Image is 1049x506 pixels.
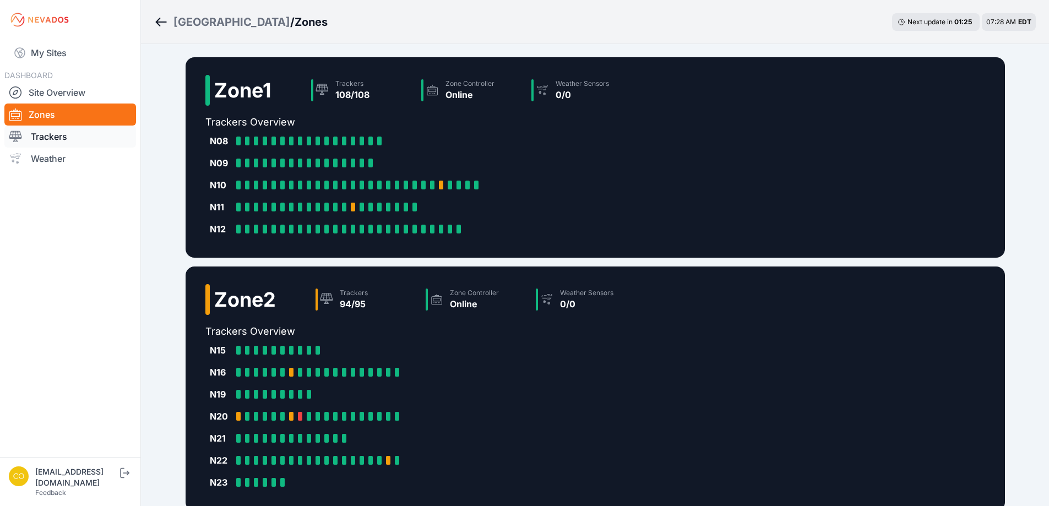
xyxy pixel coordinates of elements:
[335,79,369,88] div: Trackers
[35,488,66,497] a: Feedback
[954,18,974,26] div: 01 : 25
[340,297,368,311] div: 94/95
[311,284,421,315] a: Trackers94/95
[986,18,1016,26] span: 07:28 AM
[307,75,417,106] a: Trackers108/108
[210,178,232,192] div: N10
[450,289,499,297] div: Zone Controller
[560,297,613,311] div: 0/0
[210,222,232,236] div: N12
[210,388,232,401] div: N19
[4,104,136,126] a: Zones
[210,156,232,170] div: N09
[340,289,368,297] div: Trackers
[527,75,637,106] a: Weather Sensors0/0
[154,8,328,36] nav: Breadcrumb
[560,289,613,297] div: Weather Sensors
[210,344,232,357] div: N15
[4,70,53,80] span: DASHBOARD
[290,14,295,30] span: /
[210,200,232,214] div: N11
[1018,18,1031,26] span: EDT
[450,297,499,311] div: Online
[210,432,232,445] div: N21
[35,466,118,488] div: [EMAIL_ADDRESS][DOMAIN_NAME]
[210,366,232,379] div: N16
[295,14,328,30] h3: Zones
[214,289,276,311] h2: Zone 2
[9,11,70,29] img: Nevados
[4,40,136,66] a: My Sites
[9,466,29,486] img: controlroomoperator@invenergy.com
[556,88,609,101] div: 0/0
[4,126,136,148] a: Trackers
[210,410,232,423] div: N20
[4,148,136,170] a: Weather
[210,476,232,489] div: N23
[907,18,953,26] span: Next update in
[205,324,642,339] h2: Trackers Overview
[173,14,290,30] a: [GEOGRAPHIC_DATA]
[214,79,271,101] h2: Zone 1
[210,134,232,148] div: N08
[4,81,136,104] a: Site Overview
[210,454,232,467] div: N22
[556,79,609,88] div: Weather Sensors
[531,284,642,315] a: Weather Sensors0/0
[335,88,369,101] div: 108/108
[445,88,494,101] div: Online
[205,115,637,130] h2: Trackers Overview
[445,79,494,88] div: Zone Controller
